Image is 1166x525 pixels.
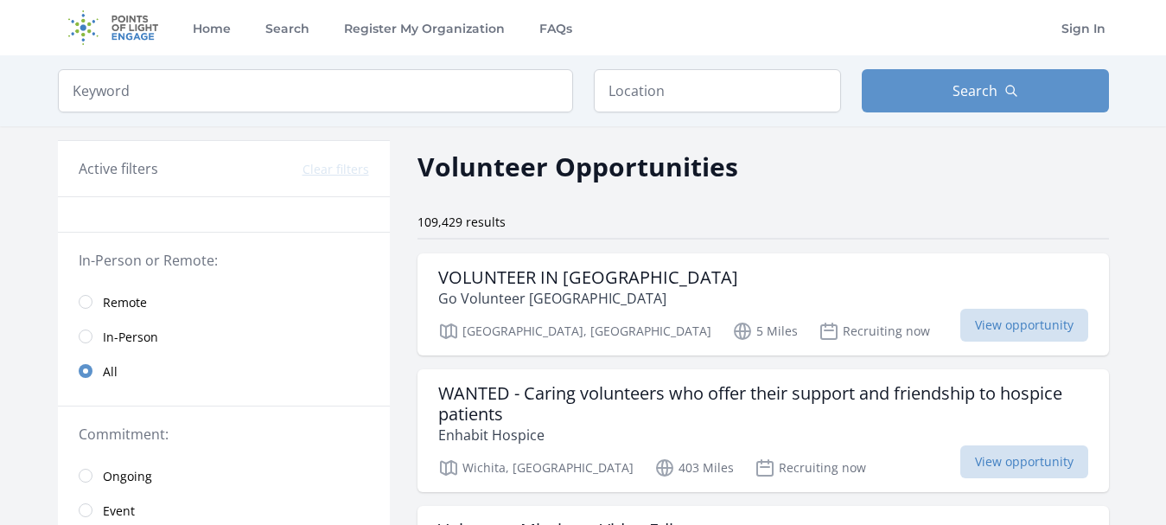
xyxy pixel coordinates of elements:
[103,294,147,311] span: Remote
[953,80,997,101] span: Search
[58,319,390,354] a: In-Person
[103,503,135,520] span: Event
[438,425,1088,445] p: Enhabit Hospice
[594,69,841,112] input: Location
[862,69,1109,112] button: Search
[755,458,866,478] p: Recruiting now
[654,458,734,478] p: 403 Miles
[79,250,369,271] legend: In-Person or Remote:
[438,267,738,288] h3: VOLUNTEER IN [GEOGRAPHIC_DATA]
[438,458,634,478] p: Wichita, [GEOGRAPHIC_DATA]
[103,329,158,346] span: In-Person
[58,458,390,493] a: Ongoing
[79,158,158,179] h3: Active filters
[103,363,118,381] span: All
[58,69,573,112] input: Keyword
[960,309,1088,342] span: View opportunity
[417,369,1109,492] a: WANTED - Caring volunteers who offer their support and friendship to hospice patients Enhabit Hos...
[960,445,1088,478] span: View opportunity
[438,288,738,309] p: Go Volunteer [GEOGRAPHIC_DATA]
[438,383,1088,425] h3: WANTED - Caring volunteers who offer their support and friendship to hospice patients
[58,285,390,319] a: Remote
[732,321,798,342] p: 5 Miles
[819,321,930,342] p: Recruiting now
[103,468,152,485] span: Ongoing
[438,321,711,342] p: [GEOGRAPHIC_DATA], [GEOGRAPHIC_DATA]
[417,214,506,230] span: 109,429 results
[58,354,390,388] a: All
[417,253,1109,355] a: VOLUNTEER IN [GEOGRAPHIC_DATA] Go Volunteer [GEOGRAPHIC_DATA] [GEOGRAPHIC_DATA], [GEOGRAPHIC_DATA...
[417,147,738,186] h2: Volunteer Opportunities
[303,161,369,178] button: Clear filters
[79,424,369,445] legend: Commitment:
